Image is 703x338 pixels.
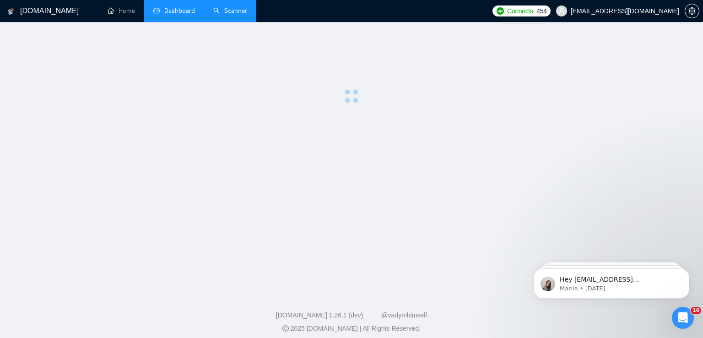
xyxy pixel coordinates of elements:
[213,7,247,15] a: searchScanner
[691,307,701,314] span: 10
[276,311,363,319] a: [DOMAIN_NAME] 1.26.1 (dev)
[536,6,546,16] span: 454
[685,7,699,15] a: setting
[164,7,195,15] span: Dashboard
[153,7,160,14] span: dashboard
[381,311,427,319] a: @vadymhimself
[520,249,703,313] iframe: Intercom notifications message
[685,7,699,15] span: setting
[507,6,535,16] span: Connects:
[40,27,157,170] span: Hey [EMAIL_ADDRESS][DOMAIN_NAME], Looks like your Upwork agency [PERSON_NAME] Design & Developmen...
[7,324,696,333] div: 2025 [DOMAIN_NAME] | All Rights Reserved.
[558,8,565,14] span: user
[108,7,135,15] a: homeHome
[282,325,289,332] span: copyright
[40,35,158,44] p: Message from Mariia, sent 1w ago
[672,307,694,329] iframe: Intercom live chat
[8,4,14,19] img: logo
[685,4,699,18] button: setting
[497,7,504,15] img: upwork-logo.png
